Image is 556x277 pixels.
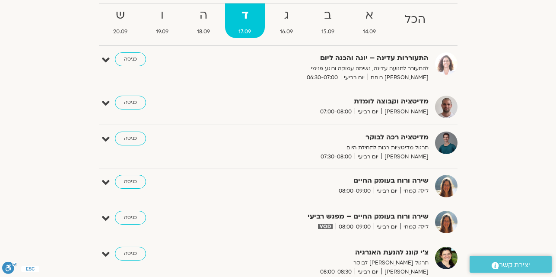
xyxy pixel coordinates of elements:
span: יום רביעי [355,107,381,116]
a: ג16.09 [267,3,306,38]
strong: א [349,6,389,25]
span: יום רביעי [355,152,381,161]
span: לילה קמחי [400,187,429,196]
span: 14.09 [349,27,389,36]
a: יצירת קשר [470,256,552,273]
strong: ג [267,6,306,25]
a: ב15.09 [308,3,348,38]
span: 08:00-08:30 [317,267,355,277]
span: 20.09 [100,27,141,36]
span: יום רביעי [341,73,368,82]
a: כניסה [115,52,146,66]
strong: ו [143,6,182,25]
span: 07:00-08:00 [317,107,355,116]
strong: ש [100,6,141,25]
a: כניסה [115,211,146,225]
strong: שירה ורוח בעומק החיים [217,175,429,187]
strong: ה [184,6,223,25]
strong: התעוררות עדינה – יוגה והכנה ליום [217,52,429,64]
a: ש20.09 [100,3,141,38]
strong: ב [308,6,348,25]
span: 17.09 [225,27,264,36]
span: 18.09 [184,27,223,36]
strong: מדיטציה וקבוצה לומדת [217,96,429,107]
p: תרגול [PERSON_NAME] לבוקר [217,258,429,267]
span: 07:30-08:00 [318,152,355,161]
span: [PERSON_NAME] [381,267,429,277]
img: vodicon [318,224,332,229]
a: ד17.09 [225,3,264,38]
p: להתעורר לתנועה עדינה, נשימה עמוקה ורוגע פנימי [217,64,429,73]
span: 06:30-07:00 [304,73,341,82]
span: [PERSON_NAME] [381,107,429,116]
a: כניסה [115,175,146,189]
span: יצירת קשר [499,259,530,271]
a: כניסה [115,132,146,145]
a: הכל [391,3,439,38]
strong: שירה ורוח בעומק החיים – מפגש רביעי [217,211,429,222]
a: ה18.09 [184,3,223,38]
span: [PERSON_NAME] רוחם [368,73,429,82]
strong: מדיטציה רכה לבוקר [217,132,429,143]
strong: הכל [391,10,439,29]
span: 16.09 [267,27,306,36]
span: 19.09 [143,27,182,36]
a: א14.09 [349,3,389,38]
span: יום רביעי [355,267,381,277]
span: לילה קמחי [400,222,429,232]
strong: צ'י קונג להנעת האנרגיה [217,247,429,258]
span: יום רביעי [374,222,400,232]
span: 15.09 [308,27,348,36]
a: כניסה [115,247,146,261]
a: ו19.09 [143,3,182,38]
p: תרגול מדיטציות רכות לתחילת היום [217,143,429,152]
span: 08:00-09:00 [336,222,374,232]
span: 08:00-09:00 [336,187,374,196]
strong: ד [225,6,264,25]
span: יום רביעי [374,187,400,196]
span: [PERSON_NAME] [381,152,429,161]
a: כניסה [115,96,146,110]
